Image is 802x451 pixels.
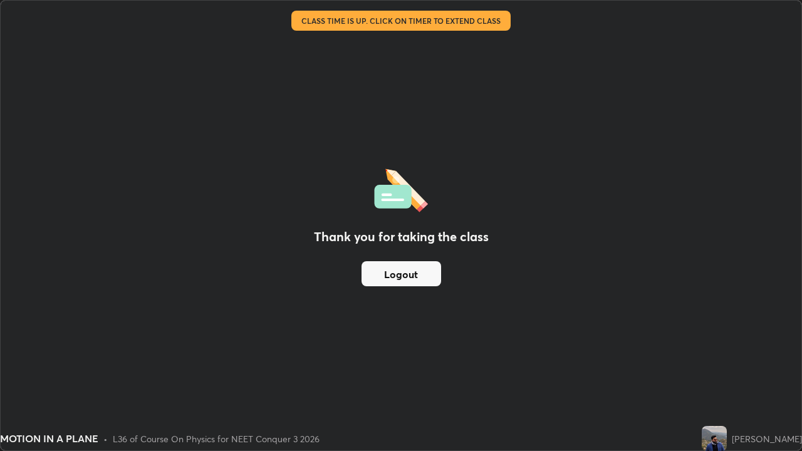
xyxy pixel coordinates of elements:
[374,165,428,212] img: offlineFeedback.1438e8b3.svg
[113,432,320,445] div: L36 of Course On Physics for NEET Conquer 3 2026
[732,432,802,445] div: [PERSON_NAME]
[103,432,108,445] div: •
[314,227,489,246] h2: Thank you for taking the class
[362,261,441,286] button: Logout
[702,426,727,451] img: 32457bb2dde54d7ea7c34c8e2a2521d0.jpg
